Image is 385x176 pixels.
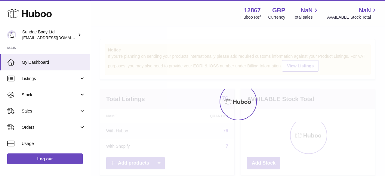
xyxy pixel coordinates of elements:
span: [EMAIL_ADDRESS][DOMAIN_NAME] [22,35,88,40]
a: Log out [7,153,83,164]
span: Stock [22,92,79,98]
span: AVAILABLE Stock Total [327,14,378,20]
strong: 12867 [244,6,261,14]
span: NaN [359,6,371,14]
span: Listings [22,76,79,82]
span: Usage [22,141,85,147]
div: Sundae Body Ltd [22,29,76,41]
span: Sales [22,108,79,114]
div: Currency [268,14,285,20]
a: NaN AVAILABLE Stock Total [327,6,378,20]
a: NaN Total sales [293,6,319,20]
img: internalAdmin-12867@internal.huboo.com [7,30,16,39]
span: NaN [300,6,313,14]
span: Total sales [293,14,319,20]
span: Orders [22,125,79,130]
span: My Dashboard [22,60,85,65]
div: Huboo Ref [241,14,261,20]
strong: GBP [272,6,285,14]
